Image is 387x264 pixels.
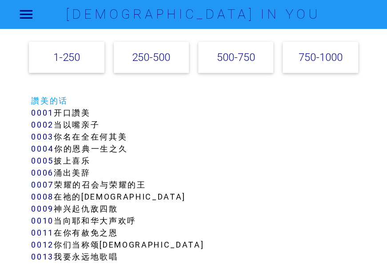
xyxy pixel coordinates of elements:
[31,120,54,130] a: 0002
[298,51,342,64] a: 750-1000
[349,224,380,257] iframe: Chat
[31,180,54,190] a: 0007
[31,168,54,178] a: 0006
[31,192,54,202] a: 0008
[31,132,54,142] a: 0003
[53,51,80,64] a: 1-250
[31,228,54,238] a: 0011
[31,156,54,166] a: 0005
[31,252,54,262] a: 0013
[31,108,54,118] a: 0001
[31,144,54,154] a: 0004
[31,96,68,106] a: 讚美的话
[132,51,170,64] a: 250-500
[31,216,54,226] a: 0010
[31,240,54,250] a: 0012
[217,51,255,64] a: 500-750
[31,204,54,214] a: 0009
